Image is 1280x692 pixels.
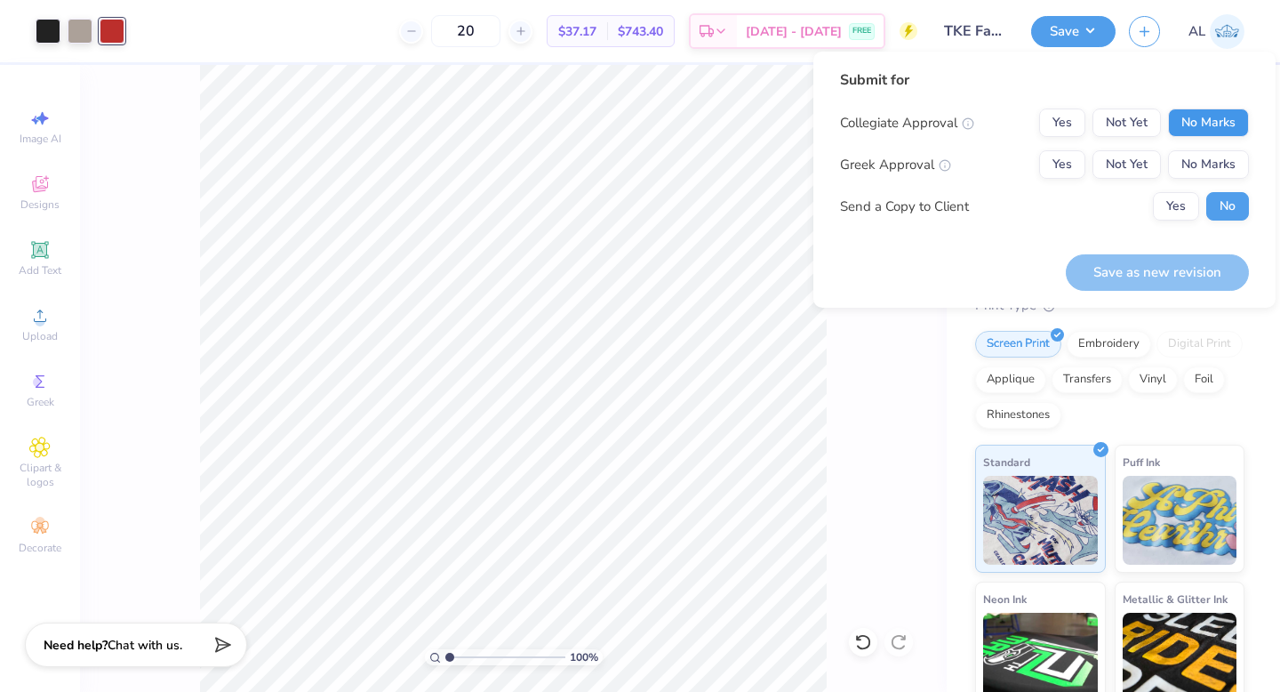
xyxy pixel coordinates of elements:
[1128,366,1178,393] div: Vinyl
[1052,366,1123,393] div: Transfers
[1168,109,1249,137] button: No Marks
[975,402,1061,429] div: Rhinestones
[1092,109,1161,137] button: Not Yet
[22,329,58,343] span: Upload
[27,395,54,409] span: Greek
[1039,109,1085,137] button: Yes
[1188,21,1205,42] span: AL
[20,197,60,212] span: Designs
[44,637,108,654] strong: Need help?
[1156,331,1243,358] div: Digital Print
[1123,453,1160,471] span: Puff Ink
[975,366,1046,393] div: Applique
[1153,192,1199,221] button: Yes
[1210,14,1244,49] img: Ashley Lara
[19,541,61,555] span: Decorate
[1206,192,1249,221] button: No
[19,263,61,278] span: Add Text
[1067,331,1151,358] div: Embroidery
[558,22,596,41] span: $37.17
[1039,150,1085,179] button: Yes
[108,637,182,654] span: Chat with us.
[1168,150,1249,179] button: No Marks
[840,155,951,175] div: Greek Approval
[983,590,1027,608] span: Neon Ink
[20,132,61,146] span: Image AI
[1123,590,1228,608] span: Metallic & Glitter Ink
[1123,476,1237,565] img: Puff Ink
[931,13,1018,49] input: Untitled Design
[1183,366,1225,393] div: Foil
[852,25,871,37] span: FREE
[840,69,1249,91] div: Submit for
[1188,14,1244,49] a: AL
[1031,16,1116,47] button: Save
[840,197,969,217] div: Send a Copy to Client
[9,461,71,489] span: Clipart & logos
[746,22,842,41] span: [DATE] - [DATE]
[840,113,974,133] div: Collegiate Approval
[570,649,598,665] span: 100 %
[431,15,500,47] input: – –
[618,22,663,41] span: $743.40
[975,331,1061,358] div: Screen Print
[983,453,1030,471] span: Standard
[983,476,1098,565] img: Standard
[1092,150,1161,179] button: Not Yet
